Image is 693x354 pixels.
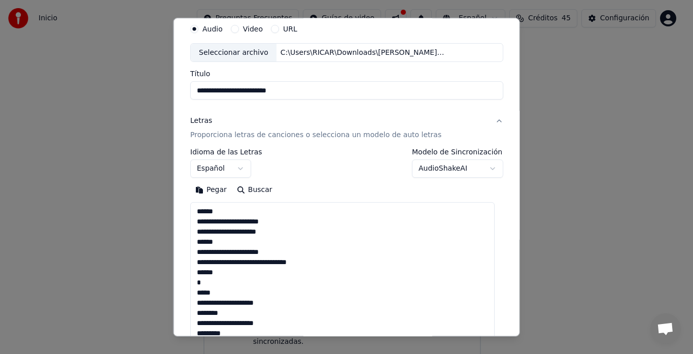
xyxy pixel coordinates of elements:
div: C:\Users\RICAR\Downloads\[PERSON_NAME] - Vuelve (60 FPS HQ) 1976.mp3 [276,48,448,58]
label: Modelo de Sincronización [412,149,503,156]
button: Buscar [231,182,277,199]
label: Idioma de las Letras [190,149,262,156]
label: Audio [202,25,223,33]
div: Seleccionar archivo [191,44,276,62]
p: Proporciona letras de canciones o selecciona un modelo de auto letras [190,131,441,141]
button: LetrasProporciona letras de canciones o selecciona un modelo de auto letras [190,108,503,149]
div: Letras [190,116,212,126]
button: Pegar [190,182,232,199]
label: URL [283,25,297,33]
label: Título [190,71,503,78]
label: Video [242,25,262,33]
